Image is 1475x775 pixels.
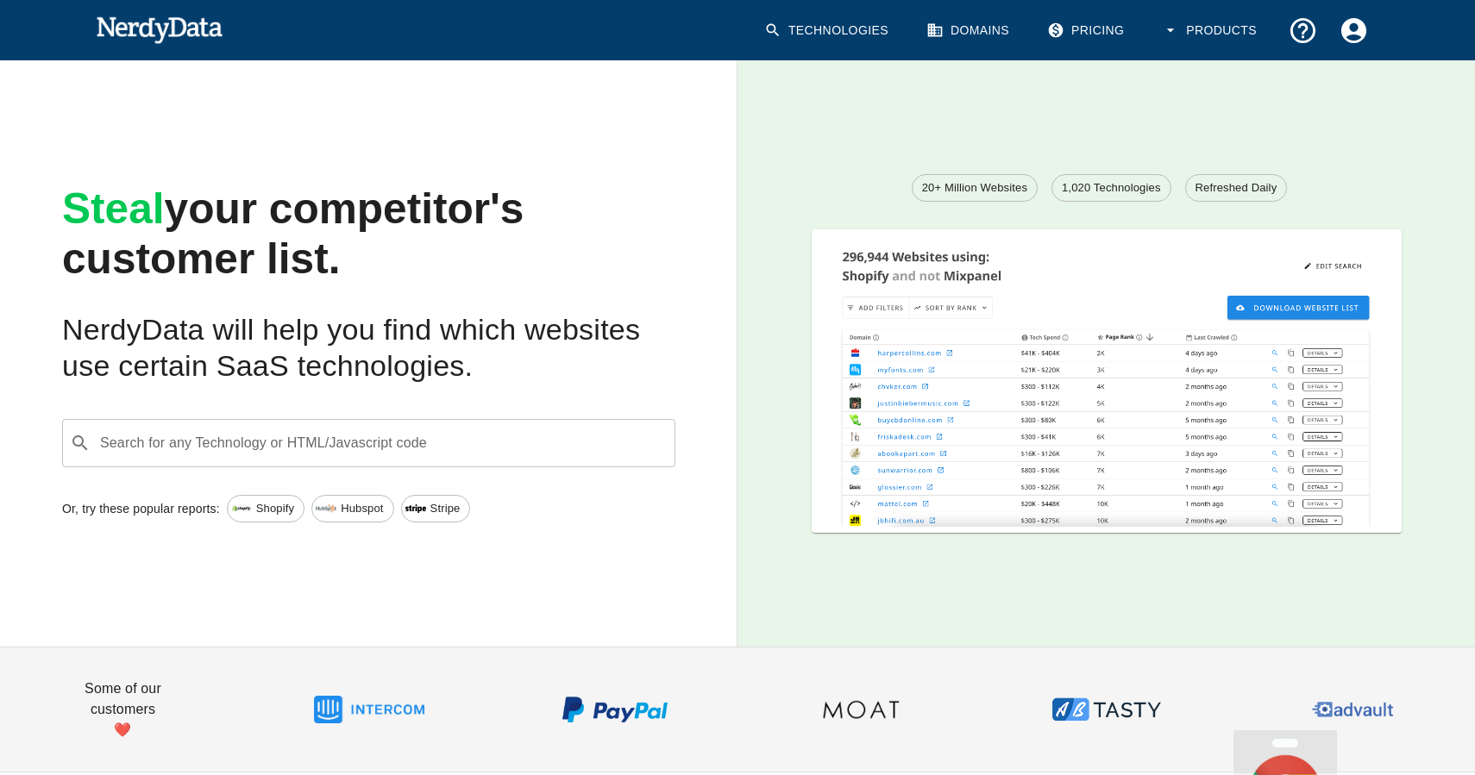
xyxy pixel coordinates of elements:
span: Refreshed Daily [1186,179,1287,197]
img: NerdyData.com [96,12,223,47]
a: Shopify [227,495,304,522]
a: Refreshed Daily [1185,174,1288,202]
h2: NerdyData will help you find which websites use certain SaaS technologies. [62,312,675,384]
span: Stripe [421,500,470,517]
a: 20+ Million Websites [912,174,1038,202]
button: Support and Documentation [1277,5,1328,56]
span: Steal [62,184,165,233]
p: Or, try these popular reports: [62,500,220,517]
span: 1,020 Technologies [1052,179,1171,197]
img: A screenshot of a report showing the total number of websites using Shopify [812,229,1402,528]
button: Account Settings [1328,5,1379,56]
img: PayPal [560,654,670,765]
span: 20+ Million Websites [913,179,1037,197]
img: Advault [1297,654,1408,765]
iframe: Drift Widget Chat Controller [1389,653,1454,718]
img: Moat [806,654,916,765]
span: Hubspot [331,500,392,517]
button: Products [1152,5,1271,56]
h1: your competitor's customer list. [62,184,675,284]
span: Shopify [247,500,304,517]
img: ABTasty [1051,654,1162,765]
a: Domains [916,5,1023,56]
a: 1,020 Technologies [1051,174,1171,202]
a: Pricing [1037,5,1138,56]
a: Stripe [401,495,471,522]
a: Hubspot [311,495,393,522]
a: Technologies [754,5,902,56]
img: Intercom [314,654,424,765]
